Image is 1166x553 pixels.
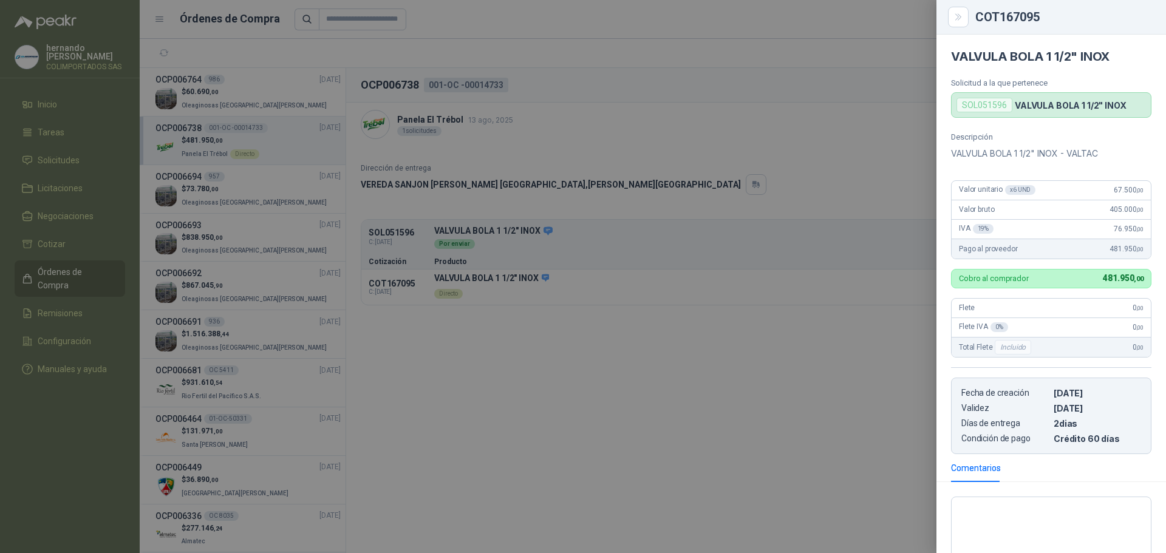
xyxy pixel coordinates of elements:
span: Valor unitario [959,185,1035,195]
span: ,00 [1134,275,1144,283]
p: [DATE] [1054,388,1141,398]
p: Días de entrega [961,418,1049,429]
span: ,00 [1136,324,1144,331]
span: 0 [1133,304,1144,312]
span: ,00 [1136,344,1144,351]
span: ,00 [1136,305,1144,311]
p: VALVULA BOLA 1 1/2" INOX [1015,100,1127,110]
p: Solicitud a la que pertenece [951,78,1151,87]
p: 2 dias [1054,418,1141,429]
p: Crédito 60 días [1054,433,1141,444]
span: 67.500 [1114,186,1144,194]
div: 0 % [990,322,1008,332]
p: Fecha de creación [961,388,1049,398]
span: 76.950 [1114,225,1144,233]
p: Cobro al comprador [959,274,1029,282]
span: IVA [959,224,994,234]
p: [DATE] [1054,403,1141,413]
div: SOL051596 [956,98,1012,112]
span: ,00 [1136,226,1144,232]
span: 405.000 [1110,205,1144,214]
p: Condición de pago [961,433,1049,444]
div: COT167095 [975,11,1151,23]
span: 481.950 [1110,245,1144,253]
p: VALVULA BOLA 1 1/2" INOX - VALTAC [951,146,1151,161]
span: Flete [959,304,975,312]
span: Pago al proveedor [959,245,1018,253]
span: 0 [1133,323,1144,331]
span: 0 [1133,343,1144,351]
span: 481.950 [1103,273,1144,283]
span: ,00 [1136,187,1144,194]
button: Close [951,10,966,24]
div: Incluido [995,340,1031,355]
h4: VALVULA BOLA 1 1/2" INOX [951,49,1151,64]
span: Valor bruto [959,205,994,214]
span: ,00 [1136,246,1144,253]
div: Comentarios [951,461,1001,475]
p: Validez [961,403,1049,413]
span: Flete IVA [959,322,1008,332]
span: Total Flete [959,340,1034,355]
div: 19 % [973,224,994,234]
span: ,00 [1136,206,1144,213]
p: Descripción [951,132,1151,141]
div: x 6 UND [1005,185,1035,195]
